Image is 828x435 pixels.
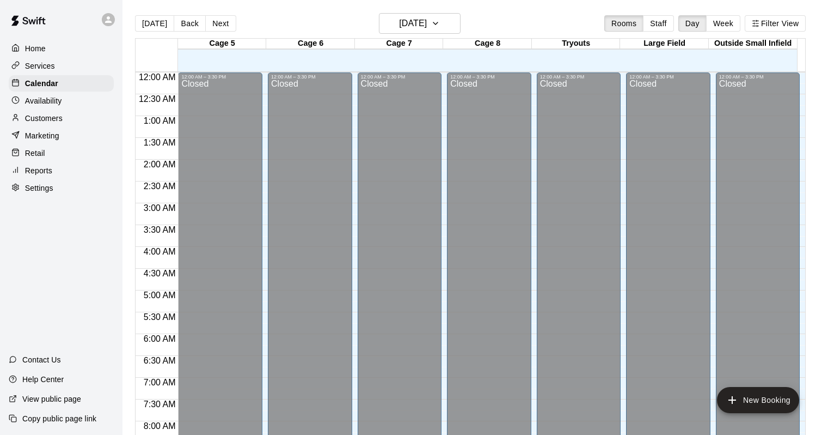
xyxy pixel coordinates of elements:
div: 12:00 AM – 3:30 PM [181,74,259,80]
div: Cage 8 [443,39,532,49]
button: Week [706,15,740,32]
a: Calendar [9,75,114,92]
a: Customers [9,110,114,126]
span: 1:30 AM [141,138,179,147]
div: Cage 7 [355,39,444,49]
div: Tryouts [532,39,621,49]
a: Home [9,40,114,57]
span: 4:00 AM [141,247,179,256]
p: Retail [25,148,45,159]
button: [DATE] [379,13,461,34]
span: 3:30 AM [141,225,179,234]
span: 5:00 AM [141,291,179,300]
span: 4:30 AM [141,269,179,278]
div: Large Field [620,39,709,49]
button: [DATE] [135,15,174,32]
span: 2:30 AM [141,182,179,191]
div: 12:00 AM – 3:30 PM [719,74,797,80]
div: Cage 5 [178,39,267,49]
button: Rooms [604,15,643,32]
a: Services [9,58,114,74]
button: Back [174,15,206,32]
span: 7:00 AM [141,378,179,387]
p: Marketing [25,130,59,141]
span: 1:00 AM [141,116,179,125]
div: Cage 6 [266,39,355,49]
button: Next [205,15,236,32]
a: Settings [9,180,114,196]
span: 3:00 AM [141,203,179,213]
p: Availability [25,95,62,106]
div: 12:00 AM – 3:30 PM [450,74,528,80]
p: Copy public page link [22,413,96,424]
p: Calendar [25,78,58,89]
span: 6:00 AM [141,334,179,343]
p: Settings [25,183,53,194]
p: View public page [22,394,81,404]
button: Filter View [745,15,806,32]
a: Reports [9,162,114,179]
div: Outside Small Infield [709,39,798,49]
p: Customers [25,113,63,124]
button: Day [678,15,707,32]
a: Retail [9,145,114,161]
span: 8:00 AM [141,421,179,431]
p: Contact Us [22,354,61,365]
p: Services [25,61,55,71]
a: Marketing [9,128,114,144]
p: Home [25,43,46,54]
h6: [DATE] [399,16,427,31]
a: Availability [9,93,114,109]
button: Staff [643,15,674,32]
div: 12:00 AM – 3:30 PM [629,74,707,80]
span: 12:00 AM [136,72,179,82]
span: 2:00 AM [141,160,179,169]
div: 12:00 AM – 3:30 PM [361,74,439,80]
div: 12:00 AM – 3:30 PM [271,74,349,80]
div: 12:00 AM – 3:30 PM [540,74,618,80]
p: Help Center [22,374,64,385]
span: 12:30 AM [136,94,179,104]
span: 5:30 AM [141,312,179,322]
p: Reports [25,165,52,176]
span: 7:30 AM [141,400,179,409]
span: 6:30 AM [141,356,179,365]
button: add [717,387,799,413]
